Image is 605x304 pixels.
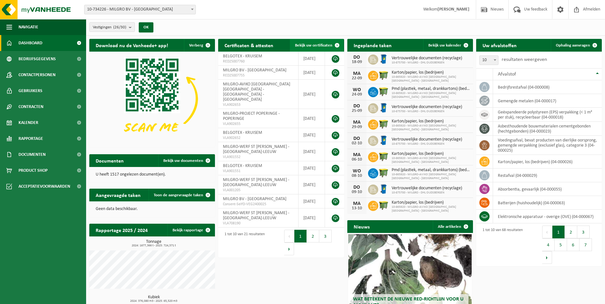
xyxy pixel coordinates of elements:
span: VLA708190 [223,221,293,226]
div: MA [350,120,363,125]
img: WB-0240-HPE-BE-09 [378,184,389,194]
button: 3 [319,230,332,242]
span: 10-875700 - MILGRO - DHL OUDSBERGEN [392,142,462,146]
div: 22-09 [350,76,363,81]
h2: Aangevraagde taken [89,189,147,201]
span: BELGOTEX - KRUISEM [223,130,262,135]
span: MILGRO BV - [GEOGRAPHIC_DATA] [223,68,286,73]
a: Bekijk uw certificaten [290,39,343,52]
h3: Tonnage [92,240,215,247]
label: resultaten weergeven [502,57,547,62]
div: 24-09 [350,92,363,97]
span: Navigatie [18,19,38,35]
img: Download de VHEPlus App [89,52,215,146]
img: WB-0240-HPE-BE-09 [378,102,389,113]
td: [DATE] [299,208,325,228]
span: MILGRO-WERF ST [PERSON_NAME] - [GEOGRAPHIC_DATA]-LEEUW [223,177,289,187]
span: Karton/papier, los (bedrijven) [392,200,470,205]
span: 10-865920 - MILGRO-AVIKO [GEOGRAPHIC_DATA] [GEOGRAPHIC_DATA] - [GEOGRAPHIC_DATA] [392,156,470,164]
span: 10-734226 - MILGRO BV - ROTTERDAM [85,5,196,14]
div: WO [350,87,363,92]
img: WB-1100-HPE-GN-50 [378,200,389,211]
div: 09-10 [350,190,363,194]
button: 2 [307,230,319,242]
a: Ophaling aanvragen [551,39,601,52]
span: VLA902655 [223,121,293,127]
span: MILGRO-PROJECT POPERINGE - POPERINGE [223,111,280,121]
span: 2024: 376,080 m3 - 2025: 65,520 m3 [92,300,215,303]
td: geëxpandeerde polystyreen (EPS) verpakking (< 1 m² per stuk), recycleerbaar (04-000018) [493,108,602,122]
td: [DATE] [299,161,325,175]
span: VLA901552 [223,155,293,160]
a: Bekijk uw kalender [423,39,472,52]
td: [DATE] [299,109,325,128]
span: RED25007755 [223,73,293,78]
h2: Documenten [89,154,130,167]
div: 18-09 [350,60,363,64]
span: VLA902653 [223,102,293,107]
td: voedingsafval, bevat producten van dierlijke oorsprong, gemengde verpakking (exclusief glas), cat... [493,136,602,155]
span: 10-865920 - MILGRO-AVIKO [GEOGRAPHIC_DATA] [GEOGRAPHIC_DATA] - [GEOGRAPHIC_DATA] [392,173,470,180]
span: 10-865920 - MILGRO-AVIKO [GEOGRAPHIC_DATA] [GEOGRAPHIC_DATA] - [GEOGRAPHIC_DATA] [392,205,470,213]
h2: Ingeplande taken [347,39,398,51]
span: Acceptatievoorwaarden [18,178,70,194]
button: 1 [552,226,565,238]
h2: Uw afvalstoffen [476,39,523,51]
h2: Certificaten & attesten [218,39,280,51]
span: Afvalstof [498,72,516,77]
div: WO [350,169,363,174]
span: MILGRO-WERF ST [PERSON_NAME] - [GEOGRAPHIC_DATA]-LEEUW [223,211,289,221]
div: DO [350,185,363,190]
td: elektronische apparatuur - overige (OVE) (04-000067) [493,210,602,223]
span: Karton/papier, los (bedrijven) [392,119,470,124]
span: RED25007760 [223,59,293,64]
span: VLA902652 [223,135,293,141]
div: 29-09 [350,125,363,129]
span: Vertrouwelijke documenten (recyclage) [392,105,462,110]
span: Dashboard [18,35,42,51]
div: 1 tot 10 van 68 resultaten [479,225,523,264]
button: 3 [577,226,590,238]
img: WB-1100-HPE-GN-50 [378,119,389,129]
td: [DATE] [299,66,325,80]
span: Ophaling aanvragen [556,43,590,47]
div: 08-10 [350,174,363,178]
span: Verberg [189,43,203,47]
span: 10-865920 - MILGRO-AVIKO [GEOGRAPHIC_DATA] [GEOGRAPHIC_DATA] - [GEOGRAPHIC_DATA] [392,124,470,132]
span: Karton/papier, los (bedrijven) [392,151,470,156]
span: Bedrijfsgegevens [18,51,56,67]
a: Alle artikelen [433,220,472,233]
count: (26/30) [113,25,126,29]
span: Karton/papier, los (bedrijven) [392,70,470,75]
strong: [PERSON_NAME] [438,7,469,12]
p: Geen data beschikbaar. [96,207,209,211]
div: MA [350,201,363,206]
span: BELGOTEX - KRUISEM [223,163,262,168]
img: WB-1100-HPE-GN-51 [378,167,389,178]
button: Vestigingen(26/30) [89,22,135,32]
button: 5 [555,238,567,251]
div: MA [350,71,363,76]
span: Product Shop [18,163,48,178]
span: Bekijk uw documenten [163,159,203,163]
span: Vertrouwelijke documenten (recyclage) [392,186,462,191]
div: MA [350,152,363,157]
button: Verberg [184,39,214,52]
p: U heeft 1517 ongelezen document(en). [96,172,209,177]
span: 10 [480,56,498,65]
span: Documenten [18,147,46,163]
span: Pmd (plastiek, metaal, drankkartons) (bedrijven) [392,168,470,173]
h3: Kubiek [92,295,215,303]
h2: Rapportage 2025 / 2024 [89,224,154,236]
button: 7 [579,238,592,251]
td: restafval (04-000029) [493,169,602,182]
span: Vertrouwelijke documenten (recyclage) [392,137,462,142]
span: Kalender [18,115,38,131]
button: Next [284,242,294,255]
a: Bekijk uw documenten [158,154,214,167]
button: OK [139,22,153,33]
span: 10-875700 - MILGRO - DHL OUDSBERGEN [392,191,462,195]
span: BELGOTEX - KRUISEM [223,54,262,59]
button: 2 [565,226,577,238]
span: 10-865920 - MILGRO-AVIKO [GEOGRAPHIC_DATA] [GEOGRAPHIC_DATA] - [GEOGRAPHIC_DATA] [392,75,470,83]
